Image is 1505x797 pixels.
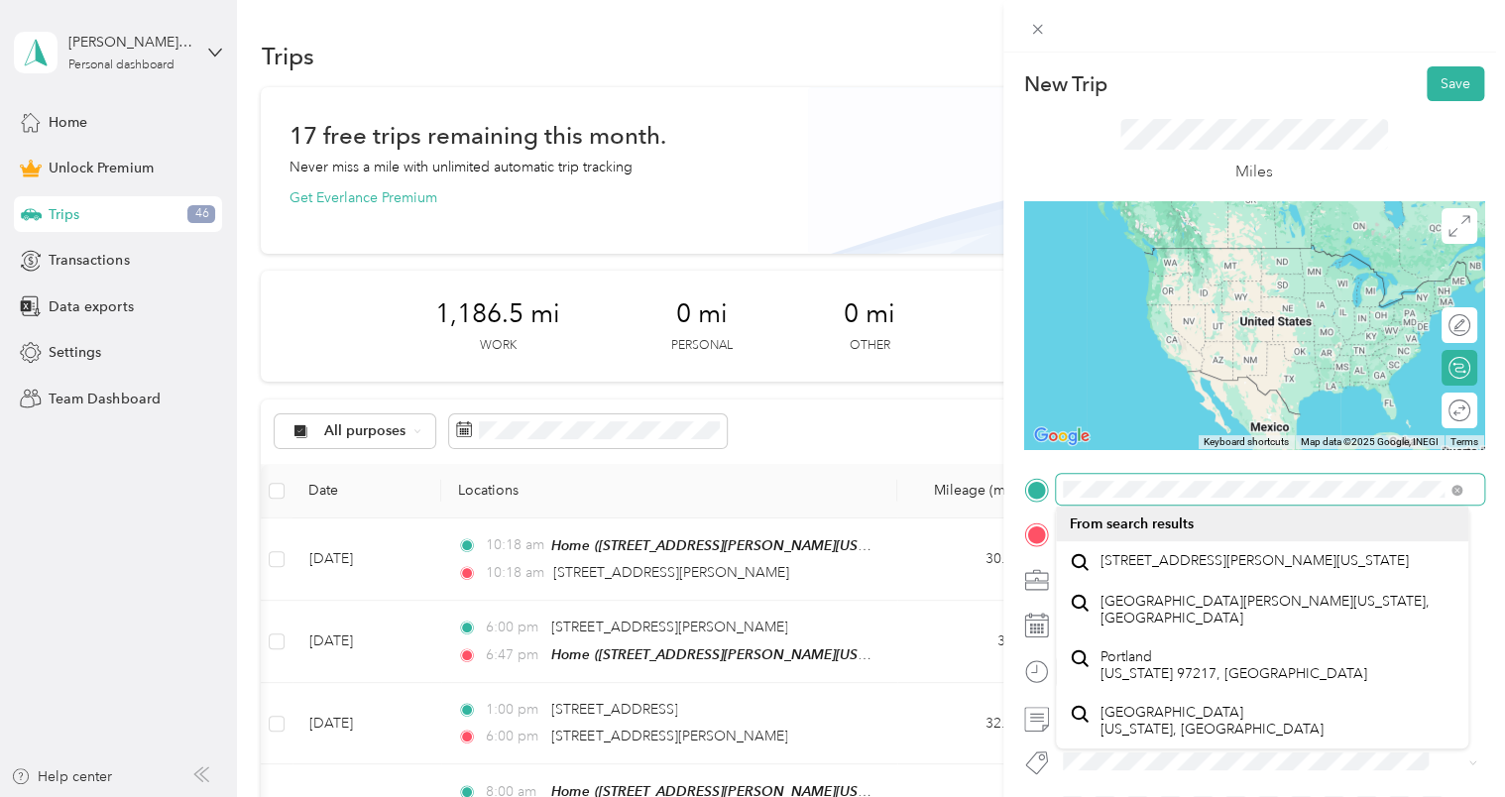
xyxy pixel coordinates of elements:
img: Google [1029,423,1095,449]
span: Portland [US_STATE] 97217, [GEOGRAPHIC_DATA] [1100,648,1366,683]
span: [STREET_ADDRESS][PERSON_NAME][US_STATE] [1100,552,1408,570]
button: Keyboard shortcuts [1204,435,1289,449]
iframe: Everlance-gr Chat Button Frame [1394,686,1505,797]
p: Miles [1235,160,1273,184]
span: Map data ©2025 Google, INEGI [1301,436,1439,447]
span: From search results [1070,515,1194,532]
a: Open this area in Google Maps (opens a new window) [1029,423,1095,449]
p: New Trip [1024,70,1107,98]
span: [GEOGRAPHIC_DATA] [US_STATE], [GEOGRAPHIC_DATA] [1100,704,1323,739]
button: Save [1427,66,1484,101]
span: [GEOGRAPHIC_DATA][PERSON_NAME][US_STATE], [GEOGRAPHIC_DATA] [1100,593,1454,627]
